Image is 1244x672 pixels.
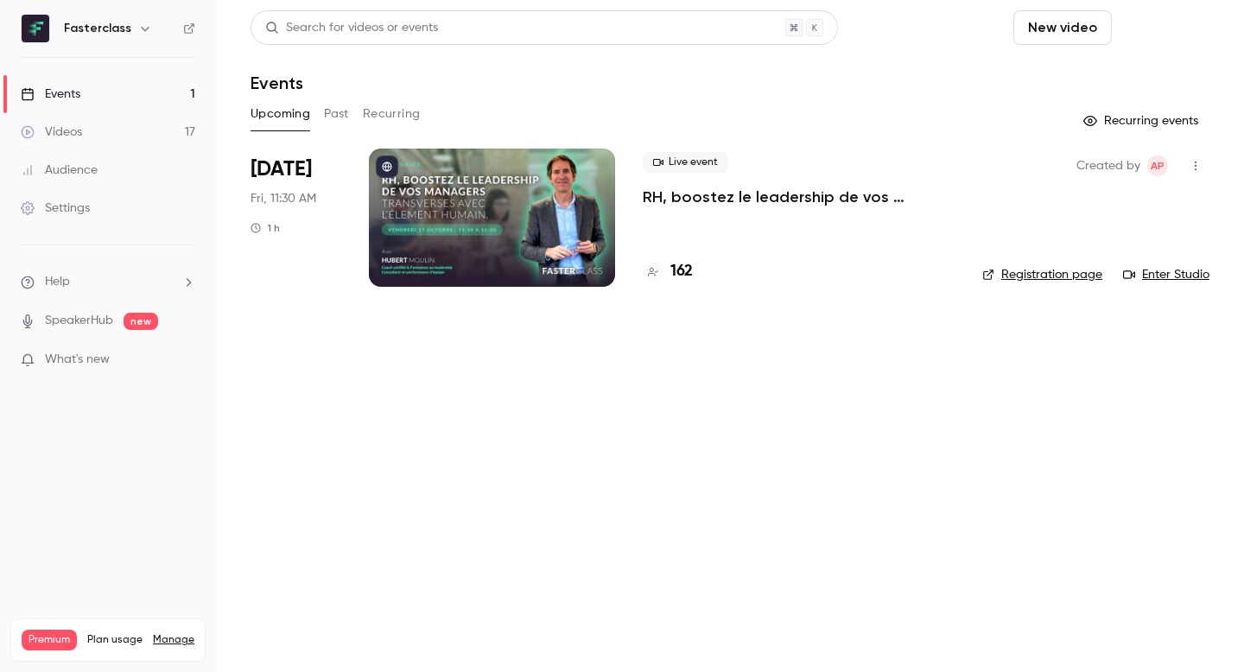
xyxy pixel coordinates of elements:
[45,351,110,369] span: What's new
[251,155,312,183] span: [DATE]
[22,630,77,650] span: Premium
[251,100,310,128] button: Upcoming
[251,221,280,235] div: 1 h
[1076,107,1209,135] button: Recurring events
[21,86,80,103] div: Events
[324,100,349,128] button: Past
[45,312,113,330] a: SpeakerHub
[21,273,195,291] li: help-dropdown-opener
[1151,155,1165,176] span: AP
[1013,10,1112,45] button: New video
[643,260,693,283] a: 162
[643,187,955,207] a: RH, boostez le leadership de vos managers transverses avec l’Élement Humain.
[363,100,421,128] button: Recurring
[1119,10,1209,45] button: Schedule
[251,190,316,207] span: Fri, 11:30 AM
[265,19,438,37] div: Search for videos or events
[21,162,98,179] div: Audience
[251,149,341,287] div: Oct 17 Fri, 11:30 AM (Europe/Paris)
[21,200,90,217] div: Settings
[22,15,49,42] img: Fasterclass
[1076,155,1140,176] span: Created by
[45,273,70,291] span: Help
[251,73,303,93] h1: Events
[21,124,82,141] div: Videos
[643,152,728,173] span: Live event
[87,633,143,647] span: Plan usage
[1123,266,1209,283] a: Enter Studio
[1147,155,1168,176] span: Amory Panné
[670,260,693,283] h4: 162
[64,20,131,37] h6: Fasterclass
[124,313,158,330] span: new
[153,633,194,647] a: Manage
[982,266,1102,283] a: Registration page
